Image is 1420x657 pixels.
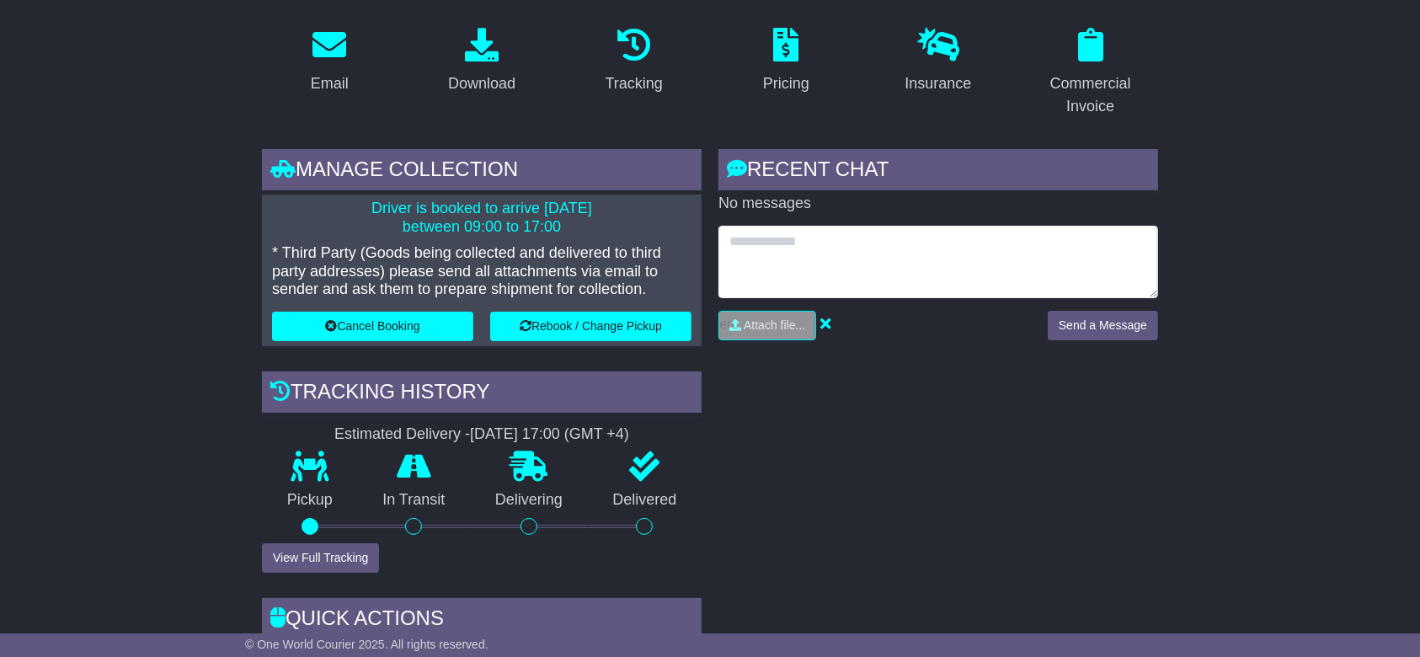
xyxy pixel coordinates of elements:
p: * Third Party (Goods being collected and delivered to third party addresses) please send all atta... [272,244,691,299]
span: © One World Courier 2025. All rights reserved. [245,638,488,651]
div: Download [448,72,515,95]
a: Tracking [595,22,674,101]
div: Pricing [763,72,809,95]
a: Commercial Invoice [1022,22,1158,124]
div: Insurance [905,72,971,95]
div: RECENT CHAT [718,149,1158,195]
div: Email [311,72,349,95]
p: No messages [718,195,1158,213]
a: Email [300,22,360,101]
p: Driver is booked to arrive [DATE] between 09:00 to 17:00 [272,200,691,236]
a: Insurance [894,22,982,101]
p: Pickup [262,491,358,510]
button: Rebook / Change Pickup [490,312,691,341]
p: Delivered [588,491,702,510]
button: Cancel Booking [272,312,473,341]
button: Send a Message [1048,311,1158,340]
div: Commercial Invoice [1033,72,1147,118]
div: Tracking history [262,371,702,417]
div: Tracking [606,72,663,95]
button: View Full Tracking [262,543,379,573]
div: Estimated Delivery - [262,425,702,444]
p: In Transit [358,491,471,510]
p: Delivering [470,491,588,510]
div: [DATE] 17:00 (GMT +4) [470,425,629,444]
div: Manage collection [262,149,702,195]
a: Download [437,22,526,101]
div: Quick Actions [262,598,702,644]
a: Pricing [752,22,820,101]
